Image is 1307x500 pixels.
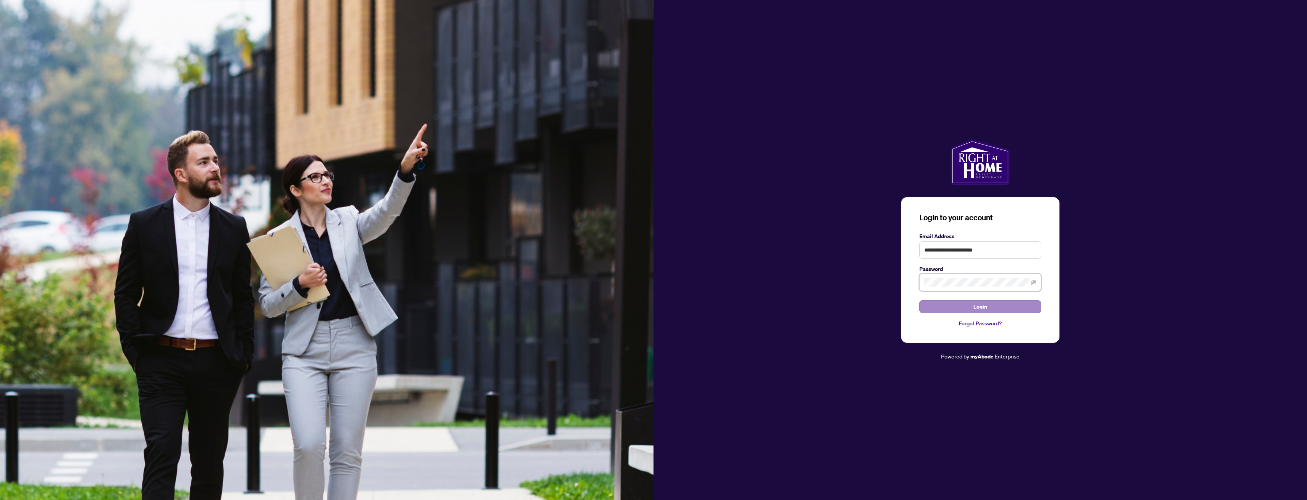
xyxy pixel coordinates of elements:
a: myAbode [970,352,994,361]
button: Login [919,300,1041,313]
label: Email Address [919,232,1041,240]
a: Forgot Password? [919,319,1041,328]
span: Enterprise [995,353,1019,360]
span: Powered by [941,353,969,360]
label: Password [919,265,1041,273]
h3: Login to your account [919,212,1041,223]
span: eye-invisible [1031,280,1036,285]
img: ma-logo [951,139,1010,185]
span: Login [973,301,987,313]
